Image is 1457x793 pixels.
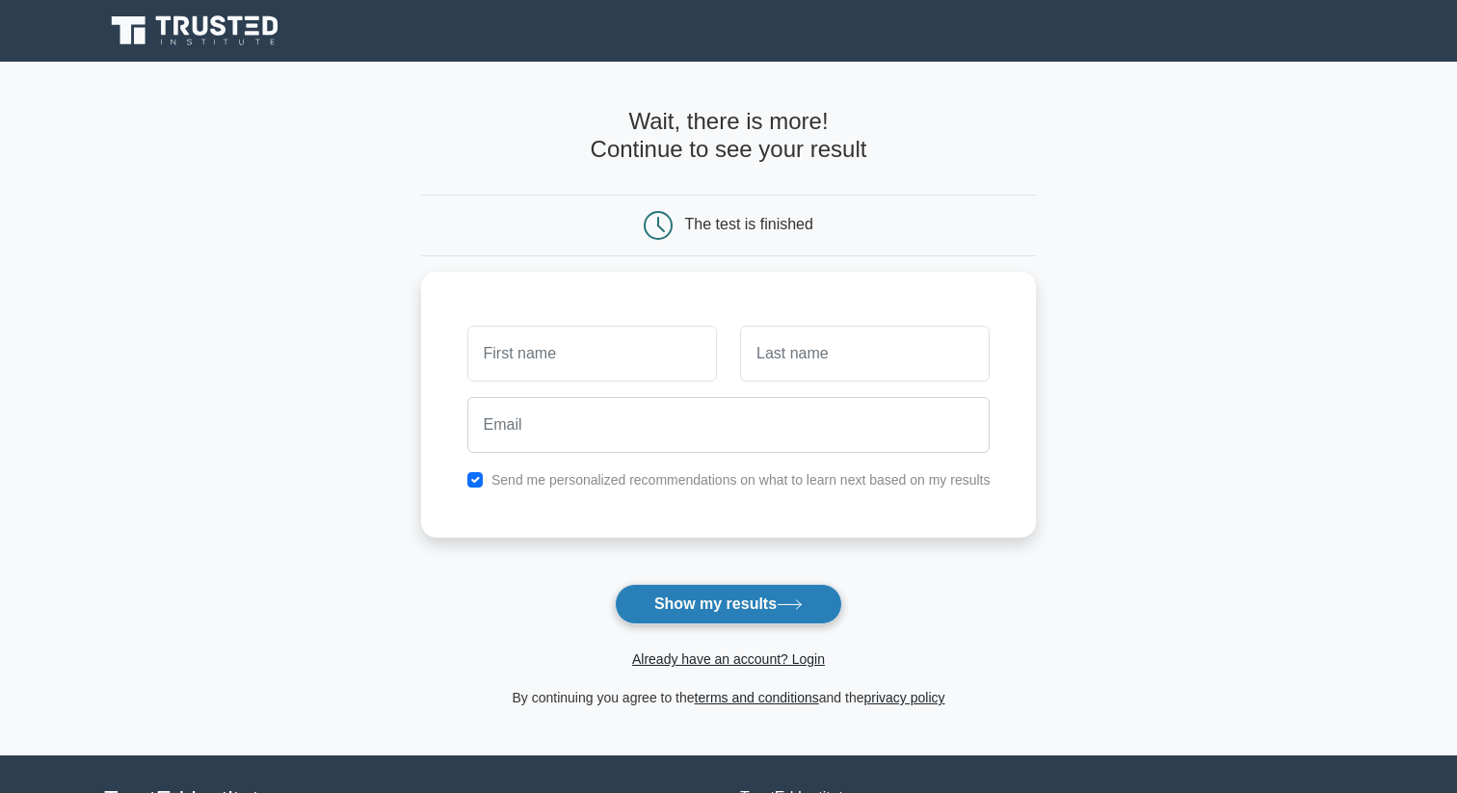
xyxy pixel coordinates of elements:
[491,472,991,488] label: Send me personalized recommendations on what to learn next based on my results
[421,108,1037,164] h4: Wait, there is more! Continue to see your result
[740,326,990,382] input: Last name
[467,397,991,453] input: Email
[695,690,819,705] a: terms and conditions
[864,690,945,705] a: privacy policy
[615,584,842,624] button: Show my results
[632,651,825,667] a: Already have an account? Login
[410,686,1048,709] div: By continuing you agree to the and the
[467,326,717,382] input: First name
[685,216,813,232] div: The test is finished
